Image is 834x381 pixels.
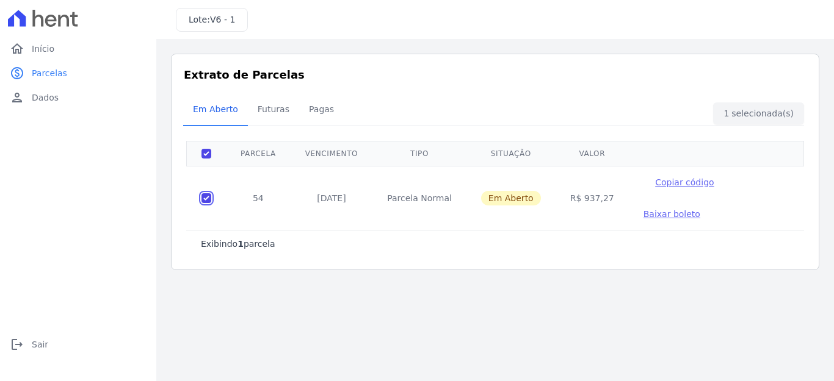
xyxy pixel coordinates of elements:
[189,13,235,26] h3: Lote:
[5,61,151,85] a: paidParcelas
[186,97,245,121] span: Em Aberto
[302,97,341,121] span: Pagas
[556,166,629,230] td: R$ 937,27
[184,66,807,83] h3: Extrato de Parcelas
[466,141,556,166] th: Situação
[32,43,54,55] span: Início
[644,209,700,219] span: Baixar boleto
[10,337,24,352] i: logout
[556,141,629,166] th: Valor
[655,177,714,187] span: Copiar código
[10,41,24,56] i: home
[183,94,248,126] a: Em Aberto
[201,238,275,250] p: Exibindo parcela
[238,239,244,249] b: 1
[5,37,151,61] a: homeInício
[481,191,541,205] span: Em Aberto
[291,166,372,230] td: [DATE]
[32,67,67,79] span: Parcelas
[5,332,151,357] a: logoutSair
[644,176,726,188] button: Copiar código
[372,141,466,166] th: Tipo
[372,166,466,230] td: Parcela Normal
[5,85,151,110] a: personDados
[644,208,700,220] a: Baixar boleto
[250,97,297,121] span: Futuras
[226,141,291,166] th: Parcela
[299,94,344,126] a: Pagas
[210,15,235,24] span: V6 - 1
[10,66,24,80] i: paid
[291,141,372,166] th: Vencimento
[248,94,299,126] a: Futuras
[10,90,24,105] i: person
[32,91,59,104] span: Dados
[32,338,48,351] span: Sair
[226,166,291,230] td: 54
